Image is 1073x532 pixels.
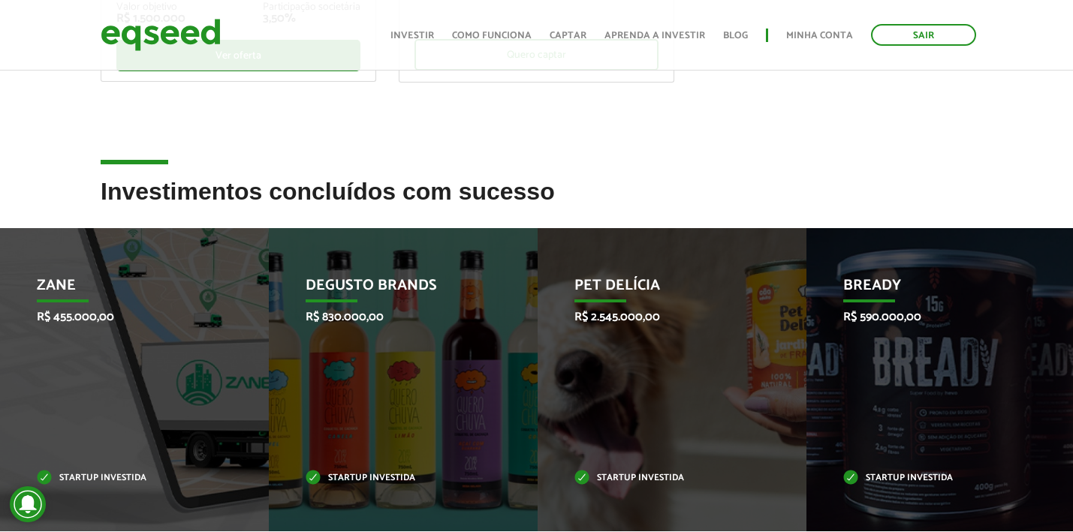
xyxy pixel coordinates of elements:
[843,277,1016,302] p: Bready
[101,15,221,55] img: EqSeed
[452,31,532,41] a: Como funciona
[37,474,209,482] p: Startup investida
[574,277,747,302] p: Pet Delícia
[550,31,586,41] a: Captar
[871,24,976,46] a: Sair
[574,310,747,324] p: R$ 2.545.000,00
[786,31,853,41] a: Minha conta
[37,277,209,302] p: Zane
[604,31,705,41] a: Aprenda a investir
[101,179,972,227] h2: Investimentos concluídos com sucesso
[306,474,478,482] p: Startup investida
[723,31,748,41] a: Blog
[843,474,1016,482] p: Startup investida
[37,310,209,324] p: R$ 455.000,00
[574,474,747,482] p: Startup investida
[306,277,478,302] p: Degusto Brands
[390,31,434,41] a: Investir
[306,310,478,324] p: R$ 830.000,00
[843,310,1016,324] p: R$ 590.000,00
